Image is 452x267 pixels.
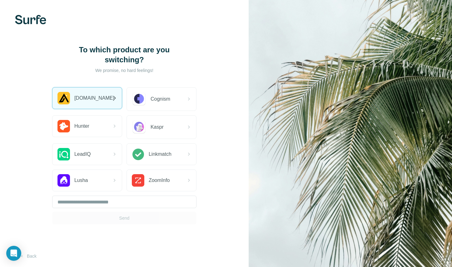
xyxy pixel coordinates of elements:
div: Open Intercom Messenger [6,246,21,261]
img: LeadIQ Logo [57,148,70,160]
span: LeadIQ [74,150,91,158]
img: Hunter.io Logo [57,120,70,132]
button: Back [15,250,41,262]
img: Apollo.io Logo [57,92,70,104]
h1: To which product are you switching? [62,45,187,65]
span: Lusha [74,177,88,184]
span: ZoomInfo [149,177,170,184]
span: Kaspr [151,123,164,131]
span: Hunter [74,122,89,130]
span: Cognism [151,95,170,103]
img: Lusha Logo [57,174,70,187]
p: We promise, no hard feelings! [62,67,187,74]
img: Cognism Logo [132,92,146,106]
img: Kaspr Logo [132,120,146,134]
img: ZoomInfo Logo [132,174,144,187]
span: [DOMAIN_NAME] [74,94,114,102]
span: Linkmatch [149,150,171,158]
img: Surfe's logo [15,15,46,24]
img: Linkmatch Logo [132,148,144,160]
